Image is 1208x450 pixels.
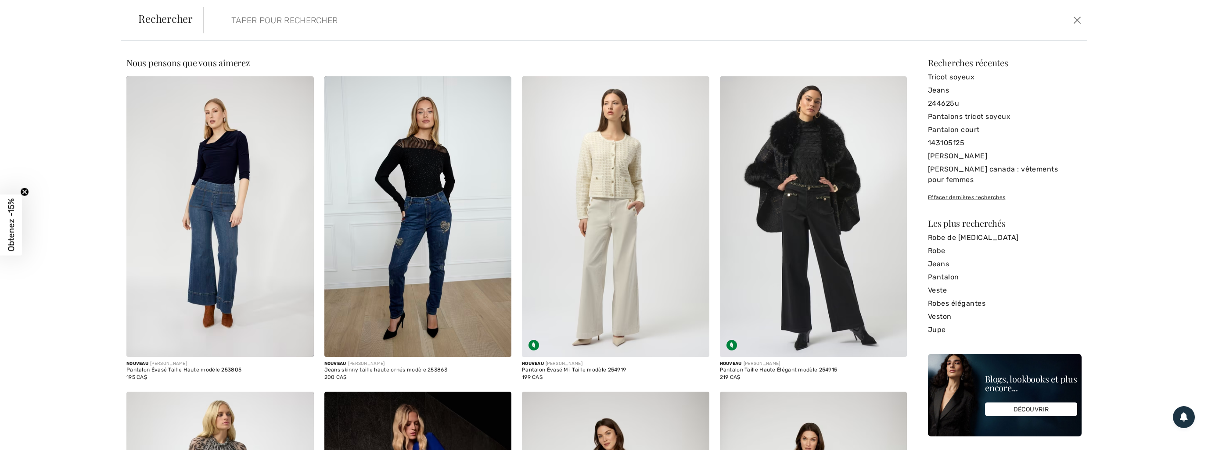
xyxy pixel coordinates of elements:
a: Veston [928,310,1082,323]
a: Robe [928,244,1082,257]
a: [PERSON_NAME] [928,150,1082,163]
span: 199 CA$ [522,374,543,380]
a: Veste [928,284,1082,297]
div: [PERSON_NAME] [126,361,314,367]
a: Pantalons tricot soyeux [928,110,1082,123]
a: 244625u [928,97,1082,110]
input: TAPER POUR RECHERCHER [225,7,859,33]
span: 200 CA$ [324,374,347,380]
div: Blogs, lookbooks et plus encore... [985,375,1077,392]
span: Nouveau [324,361,346,366]
a: Pantalon [928,271,1082,284]
img: Pantalon Évasé Mi-Taille modèle 254919. Fawn [522,76,709,357]
span: Nouveau [126,361,148,366]
a: 143105f25 [928,136,1082,150]
div: Pantalon Taille Haute Élégant modèle 254915 [720,367,907,373]
div: [PERSON_NAME] [324,361,512,367]
span: 195 CA$ [126,374,147,380]
a: Jeans [928,257,1082,271]
button: Ferme [1070,13,1084,27]
div: Pantalon Évasé Taille Haute modèle 253805 [126,367,314,373]
img: Tissu écologique [726,340,737,350]
img: Pantalon Taille Haute Élégant modèle 254915. Black [720,76,907,357]
a: Tricot soyeux [928,71,1082,84]
a: Jupe [928,323,1082,336]
div: [PERSON_NAME] [522,361,709,367]
div: Les plus recherchés [928,219,1082,228]
div: Pantalon Évasé Mi-Taille modèle 254919 [522,367,709,373]
span: Nous pensons que vous aimerez [126,57,250,68]
span: Nouveau [522,361,544,366]
span: Nouveau [720,361,742,366]
img: Blogs, lookbooks et plus encore... [928,354,1082,436]
div: DÉCOUVRIR [985,403,1077,416]
img: Pantalon Évasé Taille Haute modèle 253805. Blue [126,76,314,357]
button: Close teaser [20,188,29,196]
a: [PERSON_NAME] canada : vêtements pour femmes [928,163,1082,186]
a: Jeans [928,84,1082,97]
span: Chat [19,6,37,14]
img: Tissu écologique [528,340,539,350]
div: Effacer dernières recherches [928,193,1082,201]
div: Jeans skinny taille haute ornés modèle 253863 [324,367,512,373]
span: 219 CA$ [720,374,741,380]
span: Obtenez -15% [6,199,16,252]
a: Robe de [MEDICAL_DATA] [928,231,1082,244]
img: Jeans skinny taille haute ornés modèle 253863. Blue [324,76,512,357]
a: Pantalon court [928,123,1082,136]
div: [PERSON_NAME] [720,361,907,367]
span: Rechercher [138,13,193,24]
a: Robes élégantes [928,297,1082,310]
div: Recherches récentes [928,58,1082,67]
